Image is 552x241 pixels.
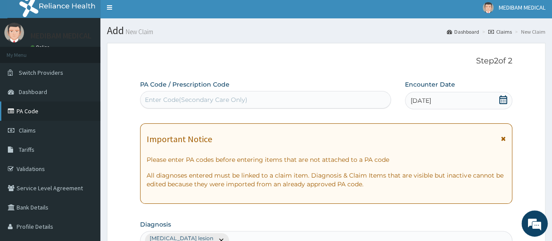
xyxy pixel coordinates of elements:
span: MEDIBAM MEDICAL [499,3,545,11]
p: All diagnoses entered must be linked to a claim item. Diagnosis & Claim Items that are visible bu... [147,171,506,189]
span: Tariffs [19,146,34,154]
textarea: Type your message and hit 'Enter' [4,154,166,184]
small: New Claim [124,28,153,35]
span: Switch Providers [19,69,63,77]
a: Online [31,44,51,50]
img: User Image [4,23,24,42]
label: Diagnosis [140,220,171,229]
h1: Important Notice [147,134,212,144]
img: User Image [483,2,494,13]
label: Encounter Date [405,80,455,89]
div: Chat with us now [45,49,147,60]
a: Claims [488,28,512,35]
span: Claims [19,126,36,134]
div: Minimize live chat window [143,4,164,25]
li: New Claim [513,28,545,35]
div: Enter Code(Secondary Care Only) [145,95,247,104]
p: Step 2 of 2 [140,56,512,66]
p: MEDIBAM MEDICAL [31,32,92,40]
p: Please enter PA codes before entering items that are not attached to a PA code [147,155,506,164]
span: [DATE] [411,96,431,105]
h1: Add [107,25,545,36]
img: d_794563401_company_1708531726252_794563401 [16,44,35,66]
a: Dashboard [447,28,479,35]
span: We're online! [51,67,120,156]
span: Dashboard [19,88,47,96]
label: PA Code / Prescription Code [140,80,230,89]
